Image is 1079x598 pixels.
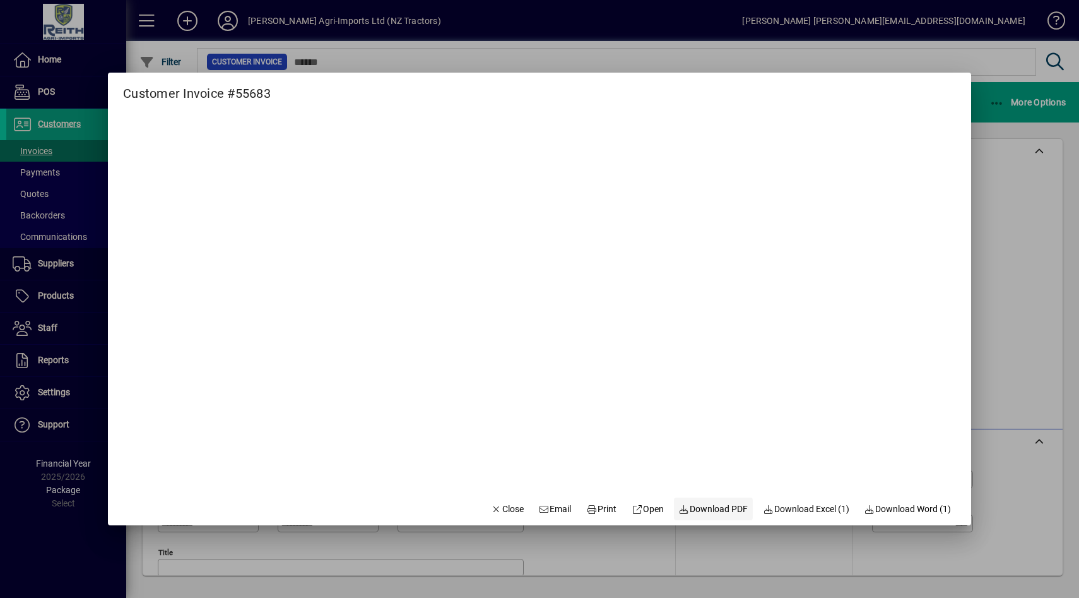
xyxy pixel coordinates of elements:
[758,498,854,520] button: Download Excel (1)
[491,503,524,516] span: Close
[864,503,952,516] span: Download Word (1)
[586,503,616,516] span: Print
[539,503,572,516] span: Email
[859,498,957,520] button: Download Word (1)
[679,503,748,516] span: Download PDF
[763,503,849,516] span: Download Excel (1)
[486,498,529,520] button: Close
[627,498,669,520] a: Open
[534,498,577,520] button: Email
[632,503,664,516] span: Open
[674,498,753,520] a: Download PDF
[108,73,286,104] h2: Customer Invoice #55683
[581,498,622,520] button: Print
